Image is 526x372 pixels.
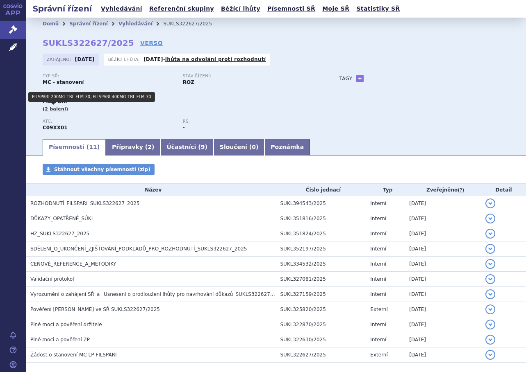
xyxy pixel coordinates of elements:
[26,184,276,196] th: Název
[214,139,264,156] a: Sloučení (0)
[43,79,84,85] strong: MC - stanovení
[276,317,367,332] td: SUKL322870/2025
[163,18,223,30] li: SUKLS322627/2025
[276,226,367,241] td: SUKL351824/2025
[276,196,367,211] td: SUKL394543/2025
[485,304,495,314] button: detail
[405,317,481,332] td: [DATE]
[370,261,386,267] span: Interní
[43,99,67,104] span: FILSPARI
[26,3,98,14] h2: Správní řízení
[30,291,285,297] span: Vyrozumění o zahájení SŘ_a_ Usnesení o prodloužení lhůty pro navrhování důkazů_SUKLS322627_2025
[43,93,323,98] p: Přípravky:
[485,198,495,208] button: detail
[354,3,402,14] a: Statistiky SŘ
[405,272,481,287] td: [DATE]
[89,144,97,150] span: 11
[405,211,481,226] td: [DATE]
[183,119,315,124] p: RS:
[30,337,90,343] span: Plné moci a pověření ZP
[339,74,352,83] h3: Tagy
[43,21,59,27] a: Domů
[43,139,106,156] a: Písemnosti (11)
[485,350,495,360] button: detail
[405,196,481,211] td: [DATE]
[485,335,495,345] button: detail
[405,241,481,257] td: [DATE]
[405,184,481,196] th: Zveřejněno
[75,56,95,62] strong: [DATE]
[481,184,526,196] th: Detail
[485,320,495,329] button: detail
[276,302,367,317] td: SUKL325820/2025
[30,276,74,282] span: Validační protokol
[276,347,367,363] td: SUKL322627/2025
[370,216,386,221] span: Interní
[43,74,175,79] p: Typ SŘ:
[43,164,155,175] a: Stáhnout všechny písemnosti (zip)
[43,106,68,112] span: (2 balení)
[370,291,386,297] span: Interní
[485,244,495,254] button: detail
[30,201,140,206] span: ROZHODNUTÍ_FILSPARI_SUKLS322627_2025
[356,75,364,82] a: +
[47,56,73,63] span: Zahájeno:
[148,144,152,150] span: 2
[370,337,386,343] span: Interní
[183,74,315,79] p: Stav řízení:
[276,184,367,196] th: Číslo jednací
[458,187,464,193] abbr: (?)
[485,229,495,239] button: detail
[485,289,495,299] button: detail
[43,125,68,131] strong: SPARSENTAN
[370,352,387,358] span: Externí
[69,21,108,27] a: Správní řízení
[485,259,495,269] button: detail
[405,287,481,302] td: [DATE]
[30,352,117,358] span: Žádost o stanovení MC LP FILSPARI
[370,322,386,327] span: Interní
[366,184,405,196] th: Typ
[30,231,89,237] span: HZ_SUKLS322627_2025
[165,56,266,62] a: lhůta na odvolání proti rozhodnutí
[252,144,256,150] span: 0
[405,257,481,272] td: [DATE]
[160,139,213,156] a: Účastníci (9)
[405,226,481,241] td: [DATE]
[201,144,205,150] span: 9
[183,79,194,85] strong: ROZ
[108,56,141,63] span: Běžící lhůta:
[276,257,367,272] td: SUKL334532/2025
[106,139,160,156] a: Přípravky (2)
[30,216,94,221] span: DŮKAZY_OPATŘENÉ_SÚKL
[54,167,150,172] span: Stáhnout všechny písemnosti (zip)
[183,125,185,131] strong: -
[143,56,266,63] p: -
[30,261,116,267] span: CENOVÉ_REFERENCE_A_METODIKY
[30,246,247,252] span: SDĚLENÍ_O_UKONČENÍ_ZJIŠŤOVÁNÍ_PODKLADŮ_PRO_ROZHODNUTÍ_SUKLS322627_2025
[219,3,263,14] a: Běžící lhůty
[320,3,352,14] a: Moje SŘ
[276,272,367,287] td: SUKL327081/2025
[143,56,163,62] strong: [DATE]
[370,231,386,237] span: Interní
[485,214,495,223] button: detail
[264,139,310,156] a: Poznámka
[405,332,481,347] td: [DATE]
[276,241,367,257] td: SUKL352197/2025
[147,3,216,14] a: Referenční skupiny
[30,322,102,327] span: Plné moci a pověření držitele
[276,211,367,226] td: SUKL351816/2025
[43,119,175,124] p: ATC:
[370,307,387,312] span: Externí
[30,307,160,312] span: Pověření Jan Doležel ve SŘ SUKLS322627/2025
[370,276,386,282] span: Interní
[370,201,386,206] span: Interní
[485,274,495,284] button: detail
[118,21,153,27] a: Vyhledávání
[43,38,134,48] strong: SUKLS322627/2025
[265,3,318,14] a: Písemnosti SŘ
[405,302,481,317] td: [DATE]
[370,246,386,252] span: Interní
[140,39,163,47] a: VERSO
